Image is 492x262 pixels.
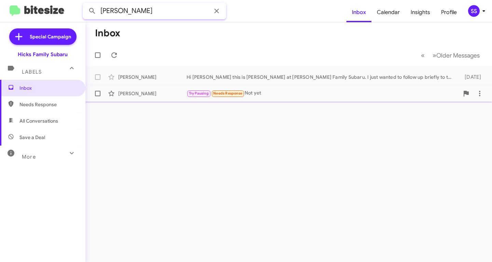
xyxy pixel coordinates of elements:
[436,52,480,59] span: Older Messages
[371,2,405,22] a: Calendar
[9,28,77,45] a: Special Campaign
[417,48,484,62] nav: Page navigation example
[213,91,242,96] span: Needs Response
[428,48,484,62] button: Next
[436,2,462,22] a: Profile
[468,5,480,17] div: SS
[19,134,45,141] span: Save a Deal
[462,5,484,17] button: SS
[95,28,120,39] h1: Inbox
[18,51,68,58] div: Hicks Family Subaru
[187,74,457,80] div: Hi [PERSON_NAME] this is [PERSON_NAME] at [PERSON_NAME] Family Subaru. I just wanted to follow up...
[30,33,71,40] span: Special Campaign
[433,51,436,60] span: »
[346,2,371,22] a: Inbox
[22,154,36,160] span: More
[19,101,78,108] span: Needs Response
[457,74,487,80] div: [DATE]
[19,117,58,124] span: All Conversations
[22,69,42,75] span: Labels
[189,91,209,96] span: Try Pausing
[405,2,436,22] a: Insights
[118,90,187,97] div: [PERSON_NAME]
[417,48,429,62] button: Previous
[187,89,459,97] div: Not yet
[421,51,425,60] span: «
[118,74,187,80] div: [PERSON_NAME]
[19,85,78,91] span: Inbox
[83,3,226,19] input: Search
